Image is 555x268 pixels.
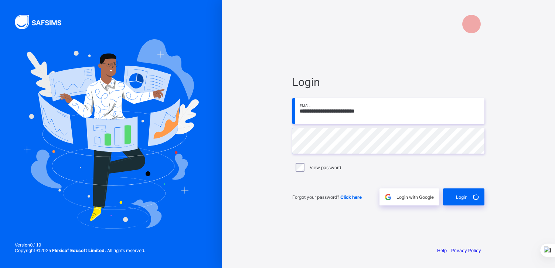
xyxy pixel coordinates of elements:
[310,165,341,170] label: View password
[292,76,484,88] span: Login
[384,193,392,201] img: google.396cfc9801f0270233282035f929180a.svg
[292,194,362,200] span: Forgot your password?
[456,194,467,200] span: Login
[15,15,70,29] img: SAFSIMS Logo
[15,242,145,248] span: Version 0.1.19
[52,248,106,253] strong: Flexisaf Edusoft Limited.
[23,39,199,229] img: Hero Image
[15,248,145,253] span: Copyright © 2025 All rights reserved.
[437,248,447,253] a: Help
[396,194,434,200] span: Login with Google
[451,248,481,253] a: Privacy Policy
[340,194,362,200] a: Click here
